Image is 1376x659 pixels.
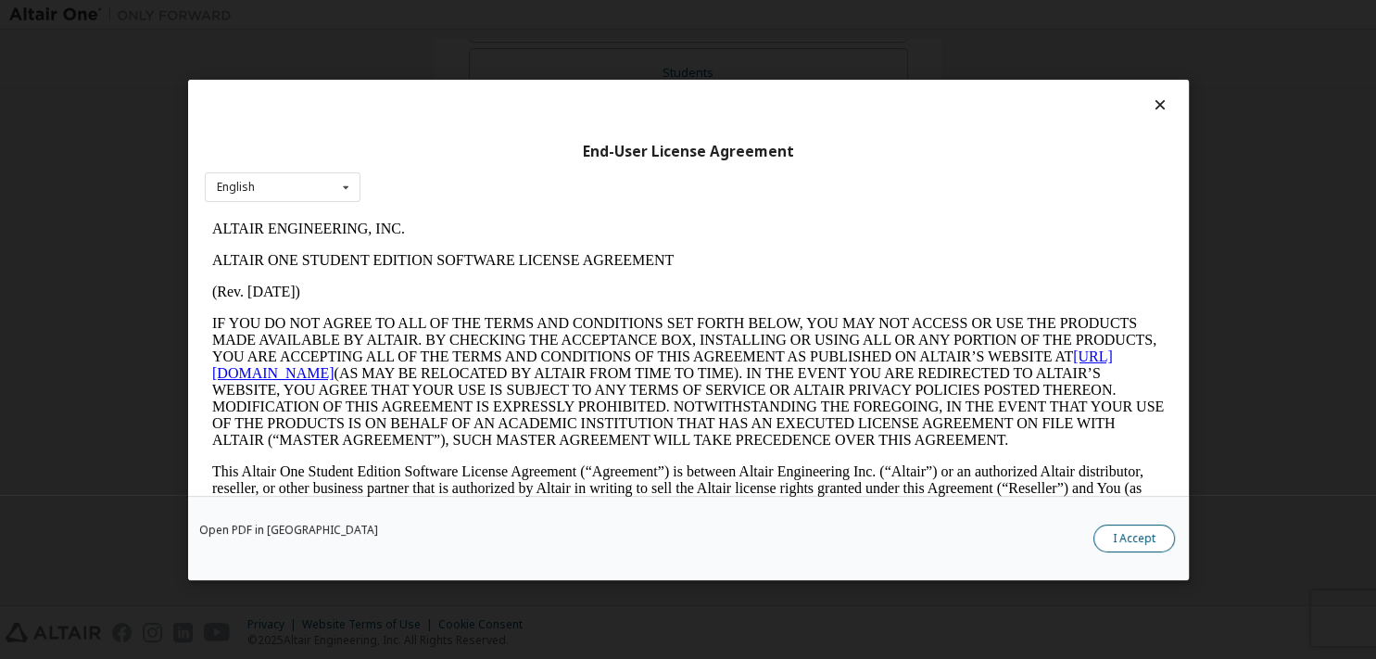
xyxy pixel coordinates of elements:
a: Open PDF in [GEOGRAPHIC_DATA] [199,524,378,535]
p: IF YOU DO NOT AGREE TO ALL OF THE TERMS AND CONDITIONS SET FORTH BELOW, YOU MAY NOT ACCESS OR USE... [7,102,960,235]
div: English [217,182,255,193]
a: [URL][DOMAIN_NAME] [7,135,908,168]
p: (Rev. [DATE]) [7,70,960,87]
div: End-User License Agreement [205,142,1172,160]
p: ALTAIR ONE STUDENT EDITION SOFTWARE LICENSE AGREEMENT [7,39,960,56]
p: This Altair One Student Edition Software License Agreement (“Agreement”) is between Altair Engine... [7,250,960,317]
p: ALTAIR ENGINEERING, INC. [7,7,960,24]
button: I Accept [1093,524,1175,551]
